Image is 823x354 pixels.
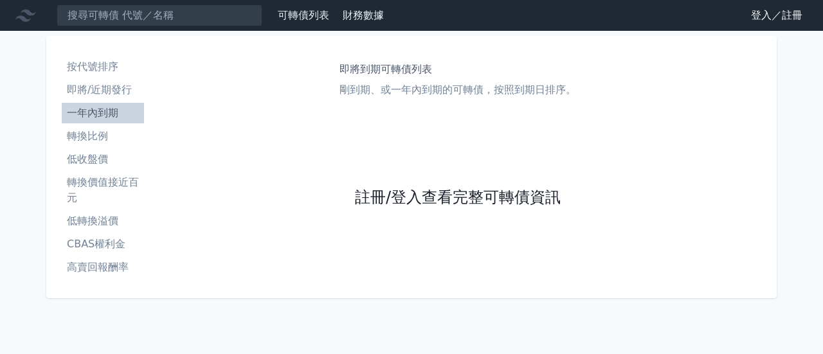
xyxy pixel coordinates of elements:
a: 轉換比例 [62,126,144,146]
li: 按代號排序 [62,59,144,75]
li: CBAS權利金 [62,236,144,252]
a: 登入／註冊 [741,5,813,26]
a: 轉換價值接近百元 [62,172,144,208]
a: 即將/近期發行 [62,80,144,100]
li: 即將/近期發行 [62,82,144,98]
li: 轉換價值接近百元 [62,175,144,206]
a: 低轉換溢價 [62,211,144,231]
input: 搜尋可轉債 代號／名稱 [57,4,262,26]
h1: 即將到期可轉債列表 [339,62,576,77]
a: 可轉債列表 [278,9,329,21]
li: 低轉換溢價 [62,213,144,229]
a: 低收盤價 [62,149,144,170]
li: 一年內到期 [62,105,144,121]
li: 轉換比例 [62,128,144,144]
a: 財務數據 [343,9,384,21]
a: CBAS權利金 [62,234,144,254]
a: 一年內到期 [62,103,144,123]
a: 按代號排序 [62,57,144,77]
a: 高賣回報酬率 [62,257,144,278]
li: 低收盤價 [62,152,144,167]
a: 註冊/登入查看完整可轉債資訊 [355,188,561,208]
p: 剛到期、或一年內到期的可轉債，按照到期日排序。 [339,82,576,98]
li: 高賣回報酬率 [62,260,144,275]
